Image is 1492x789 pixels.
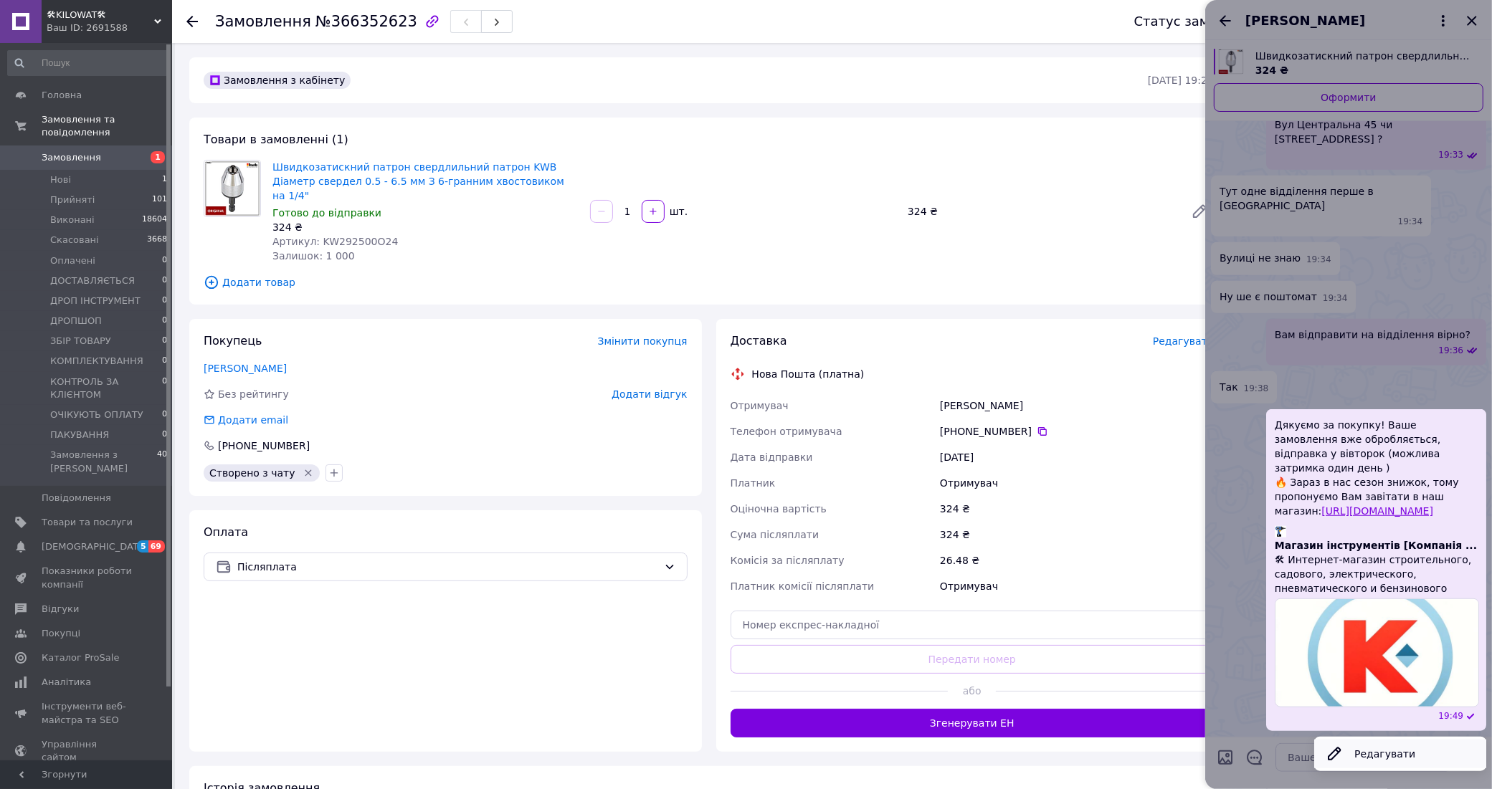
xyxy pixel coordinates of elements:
[1148,75,1214,86] time: [DATE] 19:26
[42,151,101,164] span: Замовлення
[50,429,109,441] span: ПАКУВАННЯ
[218,388,289,400] span: Без рейтингу
[142,214,167,226] span: 18604
[162,315,167,327] span: 0
[148,540,165,553] span: 69
[157,449,167,474] span: 40
[50,408,143,421] span: ОЧІКУЮТЬ ОПЛАТУ
[42,627,80,640] span: Покупці
[937,444,1217,470] div: [DATE]
[162,254,167,267] span: 0
[137,540,148,553] span: 5
[1185,197,1214,226] a: Редагувати
[204,525,248,539] span: Оплата
[47,21,172,34] div: Ваш ID: 2691588
[937,522,1217,547] div: 324 ₴
[598,335,688,347] span: Змінити покупця
[50,173,71,186] span: Нові
[217,439,311,453] div: [PHONE_NUMBER]
[612,388,687,400] span: Додати відгук
[1321,505,1433,517] a: [URL][DOMAIN_NAME]
[666,204,689,219] div: шт.
[50,234,99,247] span: Скасовані
[162,429,167,441] span: 0
[162,173,167,186] span: 1
[42,700,133,726] span: Інструменти веб-майстра та SEO
[272,220,579,234] div: 324 ₴
[1275,553,1478,596] span: 🛠 Интернет-магазин строительного, садового, электрического, пневматического и бензинового инструм...
[204,133,348,146] span: Товари в замовленні (1)
[731,426,842,437] span: Телефон отримувача
[948,684,996,698] span: або
[162,274,167,287] span: 0
[217,413,290,427] div: Додати email
[42,603,79,616] span: Відгуки
[162,408,167,421] span: 0
[162,335,167,348] span: 0
[50,376,162,401] span: КОНТРОЛЬ ЗА КЛІЄНТОМ
[731,580,875,592] span: Платник комісії післяплати
[42,492,111,505] span: Повідомлення
[1275,598,1479,707] img: Магазин інструментів [Компанія ...
[731,529,819,540] span: Сума післяплати
[50,449,157,474] span: Замовлення з [PERSON_NAME]
[215,13,311,30] span: Замовлення
[303,467,314,479] svg: Видалити мітку
[1153,335,1214,347] span: Редагувати
[1275,538,1477,553] span: Магазин інструментів [Компанія ...
[204,363,287,374] a: [PERSON_NAME]
[731,334,787,348] span: Доставка
[272,236,398,247] span: Артикул: KW292500O24
[1275,418,1478,518] span: Дякуємо за покупку! Ваше замовлення вже обробляється, відправка у вівторок (можлива затримка один...
[940,424,1214,439] div: [PHONE_NUMBER]
[937,547,1217,573] div: 26.48 ₴
[937,573,1217,599] div: Отримувач
[731,400,789,411] span: Отримувач
[731,555,845,566] span: Комісія за післяплату
[42,676,91,689] span: Аналітика
[42,540,148,553] span: [DEMOGRAPHIC_DATA]
[42,89,82,102] span: Головна
[42,651,119,664] span: Каталог ProSale
[237,559,658,575] span: Післяплата
[902,201,1179,221] div: 324 ₴
[47,9,154,21] span: 🛠KILOWAT🛠
[1438,710,1463,722] span: 19:49 12.10.2025
[147,234,167,247] span: 3668
[204,274,1214,290] span: Додати товар
[42,738,133,764] span: Управління сайтом
[151,151,165,163] span: 1
[162,295,167,307] span: 0
[1275,526,1286,537] img: Магазин інструментів [Компанія ...
[731,451,813,463] span: Дата відправки
[209,467,295,479] span: Створено з чату
[315,13,417,30] span: №366352623
[50,193,95,206] span: Прийняті
[50,214,95,226] span: Виконані
[50,315,102,327] span: ДРОПШОП
[50,295,141,307] span: ДРОП ІНСТРУМЕНТ
[50,274,135,287] span: ДОСТАВЛЯЄТЬСЯ
[731,503,827,515] span: Оціночна вартість
[152,193,167,206] span: 101
[937,470,1217,496] div: Отримувач
[1314,740,1486,768] button: Редагувати
[272,161,564,201] a: Швидкозатискний патрон свердлильний патрон KWB Діаметр свердел 0.5 - 6.5 мм З 6-гранним хвостовик...
[42,113,172,139] span: Замовлення та повідомлення
[731,611,1215,639] input: Номер експрес-накладної
[272,250,355,262] span: Залишок: 1 000
[1134,14,1266,29] div: Статус замовлення
[50,355,143,368] span: КОМПЛЕКТУВАННЯ
[749,367,868,381] div: Нова Пошта (платна)
[42,565,133,590] span: Показники роботи компанії
[937,393,1217,419] div: [PERSON_NAME]
[162,376,167,401] span: 0
[937,496,1217,522] div: 324 ₴
[50,335,111,348] span: ЗБІР ТОВАРУ
[204,72,351,89] div: Замовлення з кабінету
[731,477,776,489] span: Платник
[204,334,262,348] span: Покупець
[204,161,260,216] img: Швидкозатискний патрон свердлильний патрон KWB Діаметр свердел 0.5 - 6.5 мм З 6-гранним хвостовик...
[42,516,133,529] span: Товари та послуги
[731,709,1215,737] button: Згенерувати ЕН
